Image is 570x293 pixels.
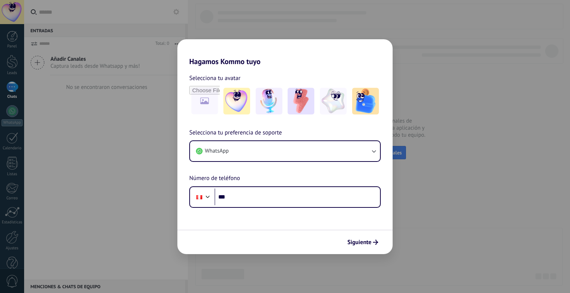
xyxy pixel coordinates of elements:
span: Selecciona tu preferencia de soporte [189,128,282,138]
span: WhatsApp [205,147,229,155]
button: WhatsApp [190,141,380,161]
button: Siguiente [344,236,381,249]
img: -4.jpeg [320,88,347,114]
span: Número de teléfono [189,174,240,183]
img: -3.jpeg [288,88,314,114]
span: Selecciona tu avatar [189,73,240,83]
div: Peru: + 51 [192,189,206,205]
img: -5.jpeg [352,88,379,114]
img: -2.jpeg [256,88,282,114]
img: -1.jpeg [223,88,250,114]
span: Siguiente [347,240,371,245]
h2: Hagamos Kommo tuyo [177,39,393,66]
